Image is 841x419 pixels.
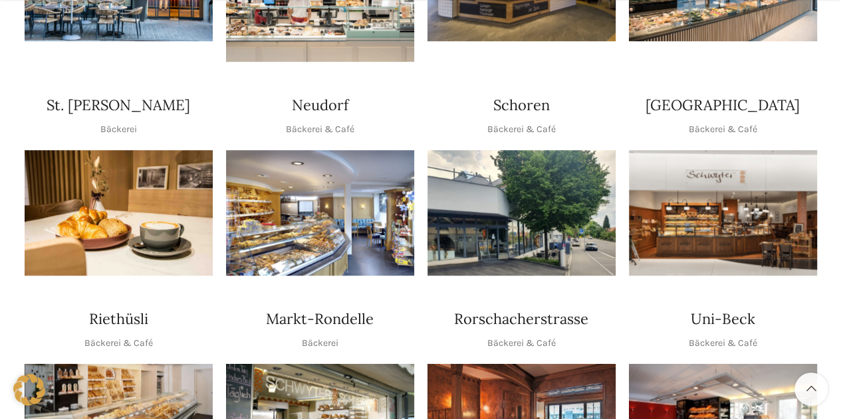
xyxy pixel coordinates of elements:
p: Bäckerei & Café [84,336,153,351]
p: Bäckerei & Café [487,336,556,351]
img: Schwyter-1800x900 [629,150,817,276]
div: 1 / 1 [629,150,817,276]
h4: Uni-Beck [691,309,755,329]
div: 1 / 1 [427,150,616,276]
p: Bäckerei [100,122,137,137]
p: Bäckerei & Café [286,122,354,137]
p: Bäckerei [302,336,338,351]
p: Bäckerei & Café [487,122,556,137]
div: 1 / 1 [25,150,213,276]
p: Bäckerei & Café [689,122,757,137]
a: Scroll to top button [794,373,828,406]
img: 0842cc03-b884-43c1-a0c9-0889ef9087d6 copy [427,150,616,276]
div: 1 / 1 [226,150,414,276]
h4: [GEOGRAPHIC_DATA] [646,95,800,116]
img: schwyter-23 [25,150,213,276]
img: Neudorf_1 [226,150,414,276]
h4: Schoren [493,95,550,116]
h4: Markt-Rondelle [266,309,374,329]
h4: St. [PERSON_NAME] [47,95,190,116]
h4: Neudorf [292,95,348,116]
h4: Riethüsli [89,309,148,329]
p: Bäckerei & Café [689,336,757,351]
h4: Rorschacherstrasse [454,309,588,329]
